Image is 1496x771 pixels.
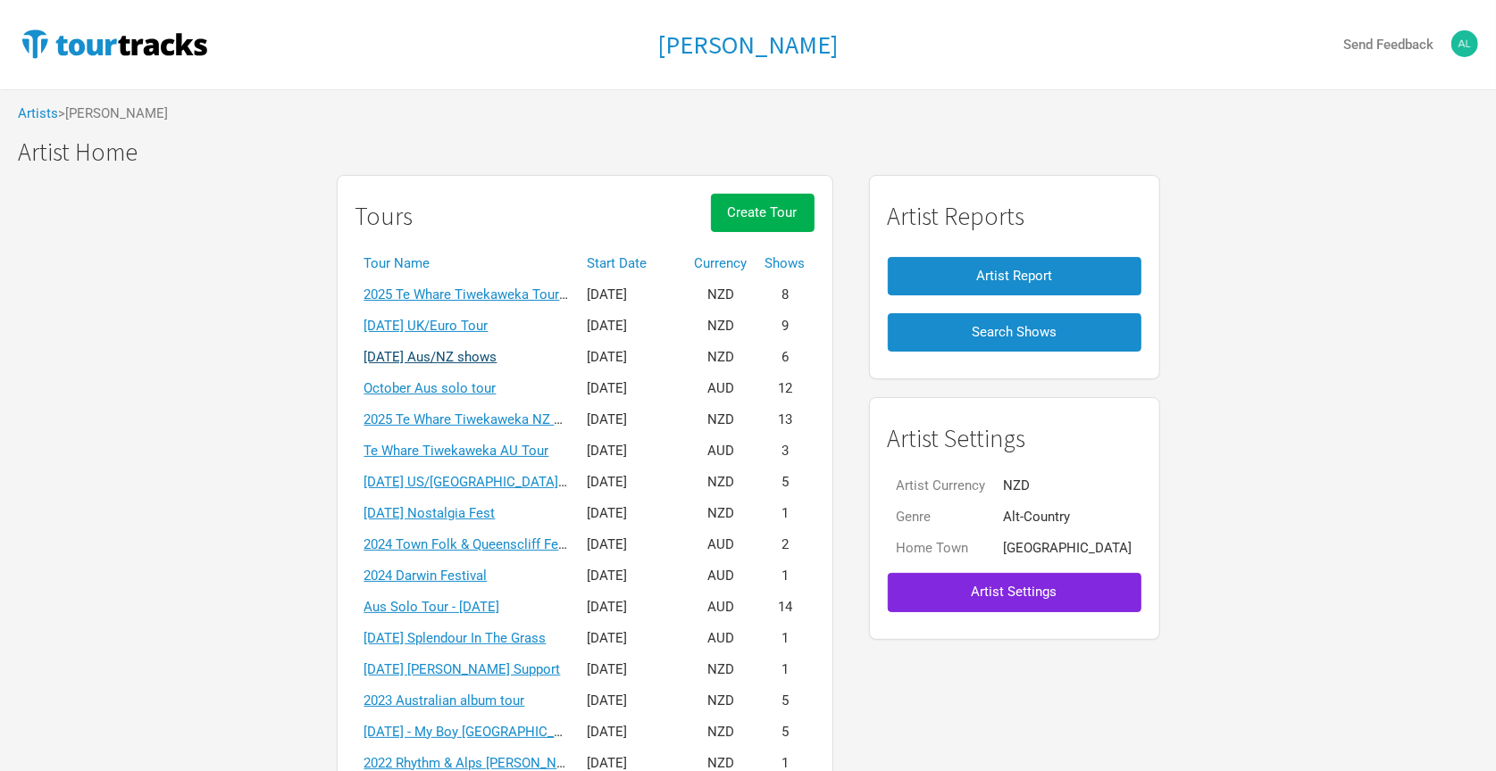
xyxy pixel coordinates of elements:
[756,435,815,467] td: 3
[364,286,833,303] a: 2025 Te Whare Tiwekaweka Tour - [GEOGRAPHIC_DATA]/[GEOGRAPHIC_DATA]
[888,425,1141,452] h1: Artist Settings
[579,717,686,748] td: [DATE]
[756,529,815,560] td: 2
[364,505,496,521] a: [DATE] Nostalgia Fest
[579,373,686,404] td: [DATE]
[995,470,1141,502] td: NZD
[756,685,815,717] td: 5
[972,324,1057,340] span: Search Shows
[686,248,756,279] th: Currency
[756,717,815,748] td: 5
[756,467,815,498] td: 5
[579,342,686,373] td: [DATE]
[686,560,756,592] td: AUD
[686,404,756,435] td: NZD
[756,311,815,342] td: 9
[756,248,815,279] th: Shows
[364,380,497,396] a: October Aus solo tour
[756,342,815,373] td: 6
[756,404,815,435] td: 13
[686,717,756,748] td: NZD
[756,592,815,623] td: 14
[364,536,598,552] a: 2024 Town Folk & Queenscliff Festivals
[364,755,639,771] a: 2022 Rhythm & Alps [PERSON_NAME] Festival
[888,564,1141,620] a: Artist Settings
[579,560,686,592] td: [DATE]
[686,467,756,498] td: NZD
[888,502,995,533] td: Genre
[972,584,1057,600] span: Artist Settings
[579,529,686,560] td: [DATE]
[18,26,211,62] img: TourTracks
[579,279,686,311] td: [DATE]
[888,313,1141,352] button: Search Shows
[18,105,58,121] a: Artists
[686,435,756,467] td: AUD
[579,404,686,435] td: [DATE]
[976,268,1052,284] span: Artist Report
[686,654,756,685] td: NZD
[364,411,581,427] a: 2025 Te Whare Tiwekaweka NZ Tour
[364,349,497,365] a: [DATE] Aus/NZ shows
[888,533,995,564] td: Home Town
[686,373,756,404] td: AUD
[756,279,815,311] td: 8
[756,560,815,592] td: 1
[686,342,756,373] td: NZD
[364,318,489,334] a: [DATE] UK/Euro Tour
[756,373,815,404] td: 12
[888,573,1141,611] button: Artist Settings
[579,467,686,498] td: [DATE]
[658,29,839,61] h1: [PERSON_NAME]
[658,31,839,59] a: [PERSON_NAME]
[995,502,1141,533] td: Alt-Country
[686,529,756,560] td: AUD
[711,194,815,248] a: Create Tour
[686,311,756,342] td: NZD
[364,692,525,709] a: 2023 Australian album tour
[756,498,815,529] td: 1
[686,685,756,717] td: NZD
[686,279,756,311] td: NZD
[355,248,579,279] th: Tour Name
[579,592,686,623] td: [DATE]
[579,248,686,279] th: Start Date
[888,470,995,502] td: Artist Currency
[888,257,1141,295] button: Artist Report
[711,194,815,232] button: Create Tour
[58,107,168,120] span: > [PERSON_NAME]
[756,623,815,654] td: 1
[756,654,815,685] td: 1
[888,304,1141,361] a: Search Shows
[355,203,414,230] h1: Tours
[364,568,488,584] a: 2024 Darwin Festival
[888,203,1141,230] h1: Artist Reports
[364,474,617,490] a: [DATE] US/[GEOGRAPHIC_DATA] solo tour
[364,443,549,459] a: Te Whare Tiwekaweka AU Tour
[364,661,561,677] a: [DATE] [PERSON_NAME] Support
[728,204,798,220] span: Create Tour
[364,630,547,646] a: [DATE] Splendour In The Grass
[995,533,1141,564] td: [GEOGRAPHIC_DATA]
[579,498,686,529] td: [DATE]
[686,592,756,623] td: AUD
[1343,37,1433,53] strong: Send Feedback
[18,138,1496,166] h1: Artist Home
[686,498,756,529] td: NZD
[579,685,686,717] td: [DATE]
[888,248,1141,304] a: Artist Report
[579,311,686,342] td: [DATE]
[686,623,756,654] td: AUD
[579,435,686,467] td: [DATE]
[579,623,686,654] td: [DATE]
[579,654,686,685] td: [DATE]
[1451,30,1478,57] img: alastair
[364,599,500,615] a: Aus Solo Tour - [DATE]
[364,724,591,740] a: [DATE] - My Boy [GEOGRAPHIC_DATA]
